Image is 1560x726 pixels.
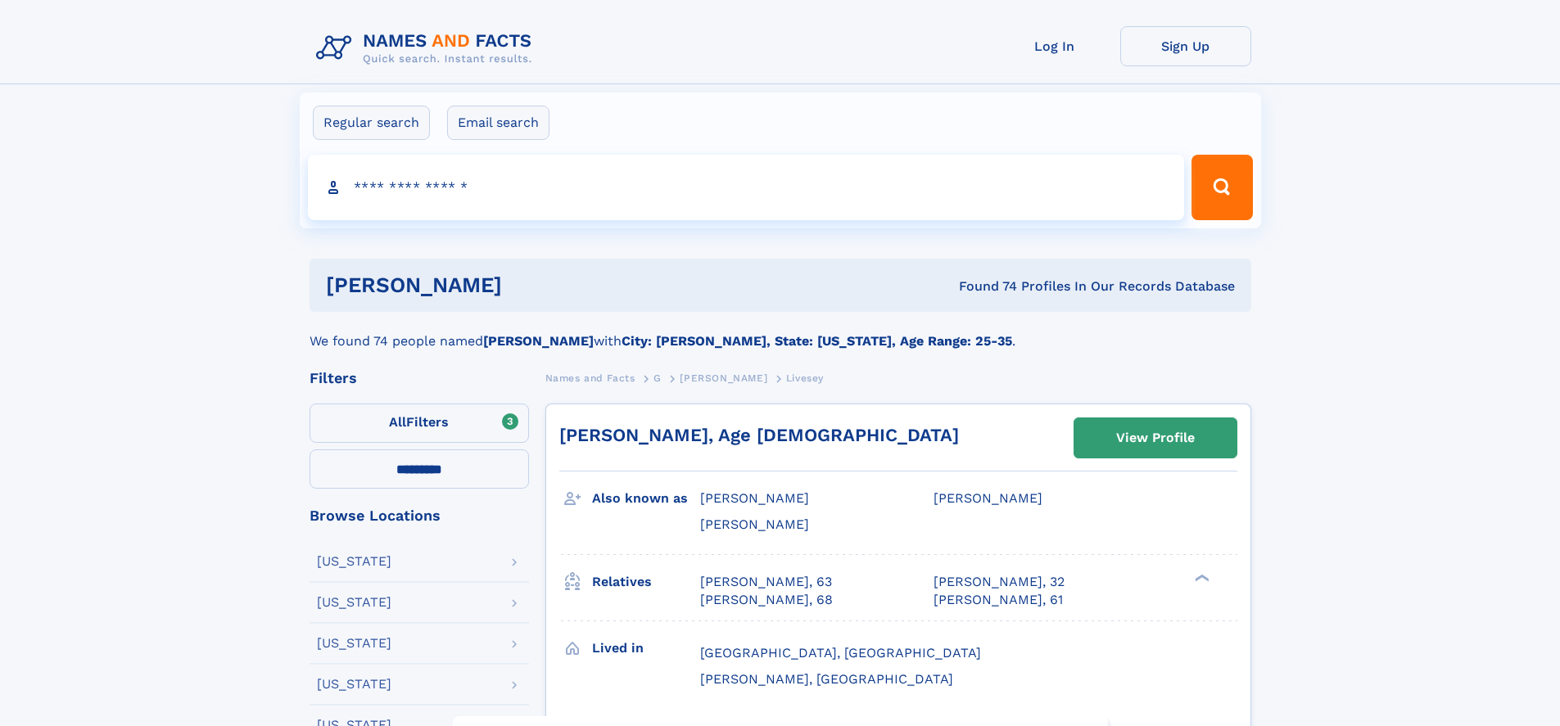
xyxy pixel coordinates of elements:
span: [PERSON_NAME] [700,516,809,532]
a: [PERSON_NAME], 61 [934,591,1063,609]
div: We found 74 people named with . [310,312,1251,351]
div: [US_STATE] [317,596,391,609]
div: Browse Locations [310,508,529,523]
a: [PERSON_NAME], 32 [934,573,1065,591]
label: Email search [447,106,549,140]
h3: Relatives [592,568,700,596]
b: [PERSON_NAME] [483,333,594,349]
div: Filters [310,371,529,386]
div: View Profile [1116,419,1195,457]
h1: [PERSON_NAME] [326,275,730,295]
span: [PERSON_NAME], [GEOGRAPHIC_DATA] [700,671,953,687]
span: G [653,372,662,384]
a: [PERSON_NAME], Age [DEMOGRAPHIC_DATA] [559,425,959,445]
a: Log In [989,26,1120,66]
span: [PERSON_NAME] [934,490,1042,506]
input: search input [308,155,1185,220]
a: [PERSON_NAME], 63 [700,573,832,591]
span: [PERSON_NAME] [680,372,767,384]
a: Sign Up [1120,26,1251,66]
button: Search Button [1191,155,1252,220]
span: [GEOGRAPHIC_DATA], [GEOGRAPHIC_DATA] [700,645,981,661]
a: [PERSON_NAME], 68 [700,591,833,609]
a: [PERSON_NAME] [680,368,767,388]
div: Found 74 Profiles In Our Records Database [730,277,1235,295]
img: Logo Names and Facts [310,26,545,70]
h3: Lived in [592,634,700,662]
span: Livesey [786,372,824,384]
div: [US_STATE] [317,637,391,650]
div: ❯ [1191,572,1210,583]
b: City: [PERSON_NAME], State: [US_STATE], Age Range: 25-35 [622,333,1012,349]
div: [US_STATE] [317,555,391,568]
a: G [653,368,662,388]
h3: Also known as [592,485,700,512]
span: [PERSON_NAME] [700,490,809,506]
label: Filters [310,404,529,443]
div: [US_STATE] [317,678,391,691]
a: Names and Facts [545,368,635,388]
span: All [389,414,406,430]
a: View Profile [1074,418,1237,458]
label: Regular search [313,106,430,140]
